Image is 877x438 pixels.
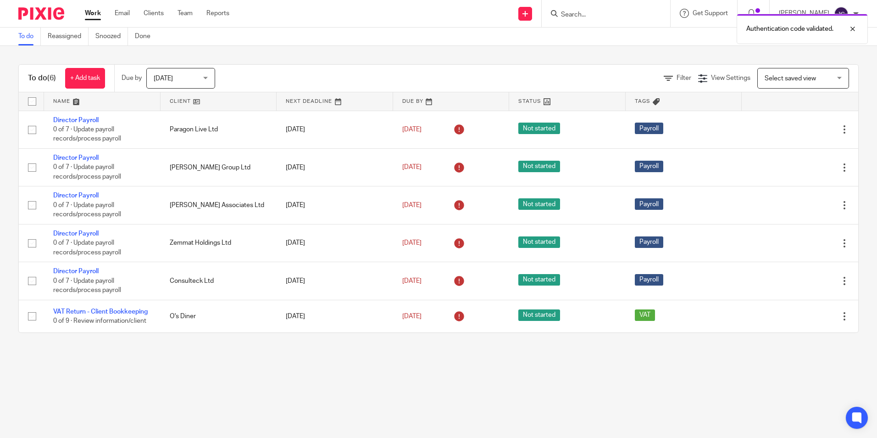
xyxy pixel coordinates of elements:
[28,73,56,83] h1: To do
[635,198,663,210] span: Payroll
[402,126,422,133] span: [DATE]
[277,262,393,300] td: [DATE]
[53,278,121,294] span: 0 of 7 · Update payroll records/process payroll
[402,202,422,208] span: [DATE]
[677,75,691,81] span: Filter
[53,202,121,218] span: 0 of 7 · Update payroll records/process payroll
[277,111,393,148] td: [DATE]
[65,68,105,89] a: + Add task
[402,240,422,246] span: [DATE]
[518,198,560,210] span: Not started
[18,28,41,45] a: To do
[277,224,393,262] td: [DATE]
[635,99,650,104] span: Tags
[834,6,849,21] img: svg%3E
[711,75,750,81] span: View Settings
[518,309,560,321] span: Not started
[47,74,56,82] span: (6)
[635,274,663,286] span: Payroll
[178,9,193,18] a: Team
[635,161,663,172] span: Payroll
[518,274,560,286] span: Not started
[277,148,393,186] td: [DATE]
[53,230,99,237] a: Director Payroll
[635,123,663,134] span: Payroll
[402,164,422,171] span: [DATE]
[53,240,121,256] span: 0 of 7 · Update payroll records/process payroll
[161,148,277,186] td: [PERSON_NAME] Group Ltd
[154,75,173,82] span: [DATE]
[53,155,99,161] a: Director Payroll
[144,9,164,18] a: Clients
[53,309,148,315] a: VAT Return - Client Bookkeeping
[53,164,121,180] span: 0 of 7 · Update payroll records/process payroll
[53,117,99,124] a: Director Payroll
[53,126,121,142] span: 0 of 7 · Update payroll records/process payroll
[122,73,142,83] p: Due by
[402,278,422,284] span: [DATE]
[277,186,393,224] td: [DATE]
[135,28,157,45] a: Done
[161,186,277,224] td: [PERSON_NAME] Associates Ltd
[746,24,833,34] p: Authentication code validated.
[402,313,422,320] span: [DATE]
[161,300,277,332] td: O's Diner
[518,236,560,248] span: Not started
[18,7,64,20] img: Pixie
[95,28,128,45] a: Snoozed
[277,300,393,332] td: [DATE]
[518,161,560,172] span: Not started
[161,224,277,262] td: Zemmat Holdings Ltd
[518,123,560,134] span: Not started
[161,262,277,300] td: Consulteck Ltd
[206,9,229,18] a: Reports
[53,192,99,199] a: Director Payroll
[48,28,89,45] a: Reassigned
[115,9,130,18] a: Email
[635,309,655,321] span: VAT
[765,75,816,82] span: Select saved view
[85,9,101,18] a: Work
[161,111,277,148] td: Paragon Live Ltd
[53,318,146,324] span: 0 of 9 · Review information/client
[635,236,663,248] span: Payroll
[53,268,99,275] a: Director Payroll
